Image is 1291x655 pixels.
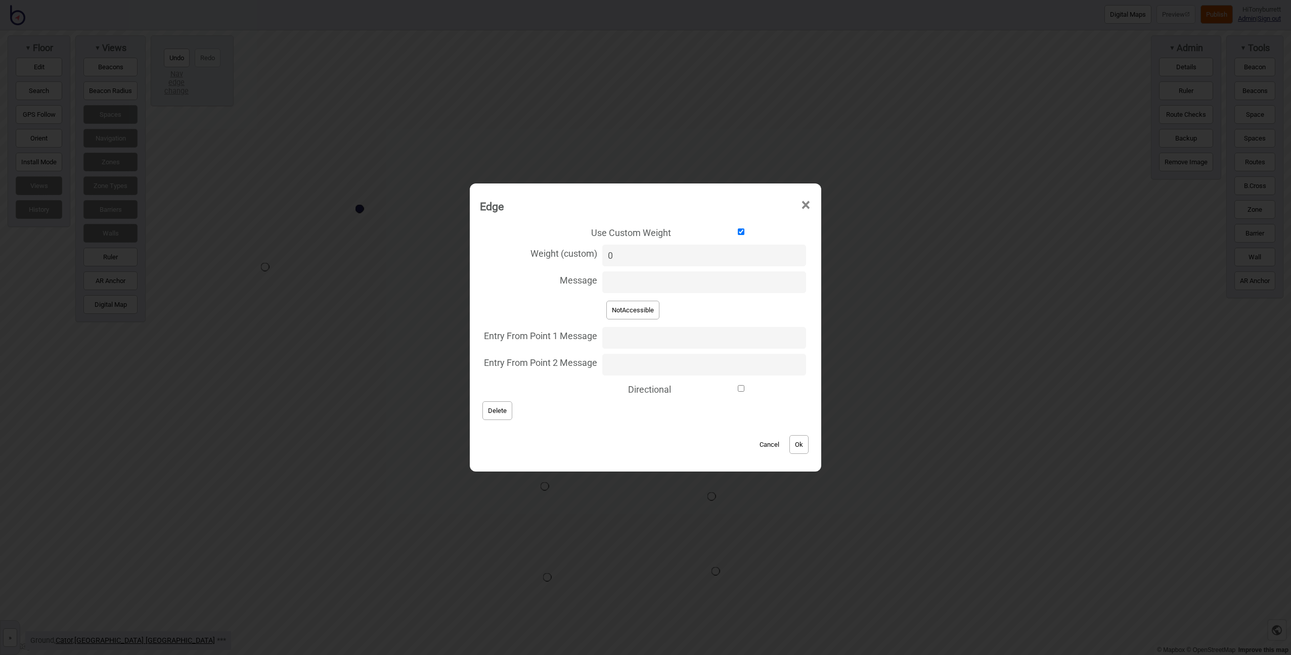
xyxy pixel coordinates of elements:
[602,271,806,293] input: Message
[480,242,597,263] span: Weight (custom)
[480,351,597,372] span: Entry From Point 2 Message
[602,245,806,266] input: Weight (custom)
[789,435,809,454] button: Ok
[480,324,597,345] span: Entry From Point 1 Message
[480,196,504,217] div: Edge
[676,228,806,235] input: Use Custom Weight
[800,189,811,222] span: ×
[602,354,806,376] input: Entry From Point 2 Message
[480,378,671,399] span: Directional
[480,269,597,290] span: Message
[482,401,512,420] button: Delete
[606,301,659,319] button: NotAccessible
[480,221,671,242] span: Use Custom Weight
[676,385,806,392] input: Directional
[602,327,806,349] input: Entry From Point 1 Message
[754,435,784,454] button: Cancel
